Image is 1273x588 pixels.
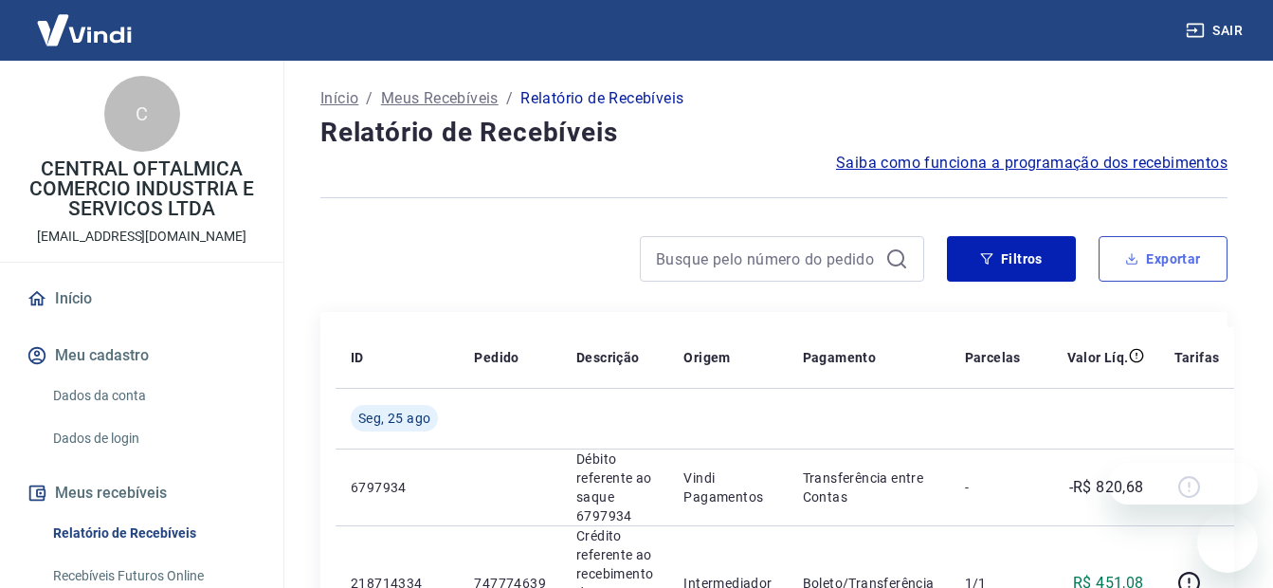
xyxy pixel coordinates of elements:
[576,348,640,367] p: Descrição
[1197,512,1258,573] iframe: Button to launch messaging window
[45,377,261,415] a: Dados da conta
[947,236,1076,282] button: Filtros
[381,87,499,110] a: Meus Recebíveis
[965,478,1021,497] p: -
[1109,463,1258,505] iframe: Message from company
[506,87,513,110] p: /
[1182,13,1250,48] button: Sair
[683,469,772,506] p: Vindi Pagamentos
[576,450,653,525] p: Débito referente ao saque 6797934
[683,348,730,367] p: Origem
[23,472,261,514] button: Meus recebíveis
[37,227,246,247] p: [EMAIL_ADDRESS][DOMAIN_NAME]
[45,514,261,553] a: Relatório de Recebíveis
[803,469,935,506] p: Transferência entre Contas
[45,419,261,458] a: Dados de login
[351,478,444,497] p: 6797934
[358,409,430,428] span: Seg, 25 ago
[1174,348,1220,367] p: Tarifas
[520,87,683,110] p: Relatório de Recebíveis
[656,245,878,273] input: Busque pelo número do pedido
[803,348,877,367] p: Pagamento
[366,87,373,110] p: /
[23,335,261,377] button: Meu cadastro
[351,348,364,367] p: ID
[474,348,518,367] p: Pedido
[1067,348,1129,367] p: Valor Líq.
[23,278,261,320] a: Início
[836,152,1228,175] a: Saiba como funciona a programação dos recebimentos
[23,1,146,59] img: Vindi
[104,76,180,152] div: C
[965,348,1021,367] p: Parcelas
[15,159,268,219] p: CENTRAL OFTALMICA COMERCIO INDUSTRIA E SERVICOS LTDA
[320,114,1228,152] h4: Relatório de Recebíveis
[320,87,358,110] a: Início
[1099,236,1228,282] button: Exportar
